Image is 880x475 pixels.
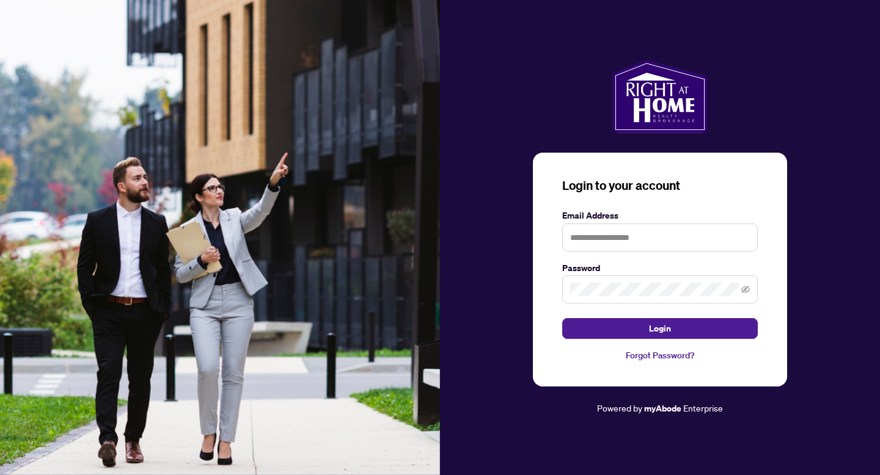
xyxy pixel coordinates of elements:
label: Email Address [562,209,758,222]
span: Enterprise [683,402,723,413]
button: Login [562,318,758,339]
span: Powered by [597,402,642,413]
h3: Login to your account [562,177,758,194]
span: eye-invisible [741,285,750,294]
label: Password [562,261,758,275]
img: ma-logo [612,60,707,133]
a: myAbode [644,402,681,415]
span: Login [649,319,671,338]
a: Forgot Password? [562,349,758,362]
